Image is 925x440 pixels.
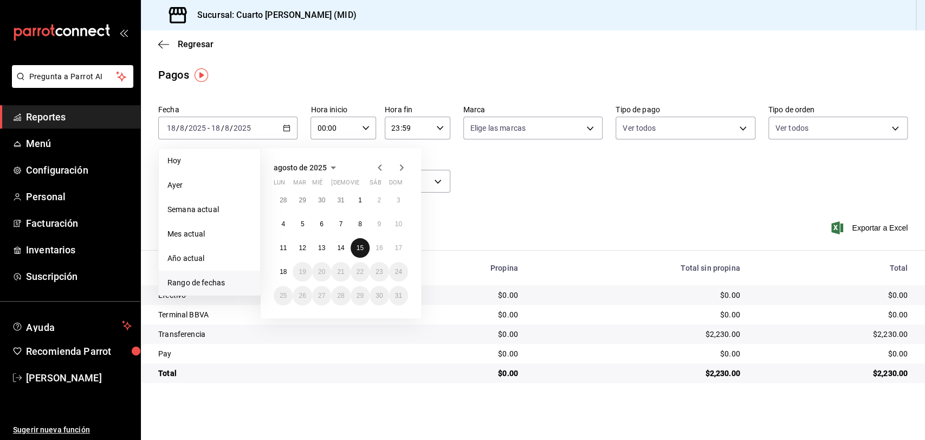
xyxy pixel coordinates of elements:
[377,196,381,204] abbr: 2 de agosto de 2025
[331,214,350,234] button: 7 de agosto de 2025
[470,123,526,133] span: Elige las marcas
[274,190,293,210] button: 28 de julio de 2025
[233,124,251,132] input: ----
[26,344,132,359] span: Recomienda Parrot
[158,106,297,113] label: Fecha
[337,244,344,252] abbr: 14 de agosto de 2025
[211,124,221,132] input: --
[389,286,408,305] button: 31 de agosto de 2025
[376,292,383,299] abbr: 30 de agosto de 2025
[311,106,376,113] label: Hora inicio
[274,286,293,305] button: 25 de agosto de 2025
[385,106,450,113] label: Hora fin
[758,264,908,272] div: Total
[758,329,908,340] div: $2,230.00
[167,204,251,215] span: Semana actual
[188,124,206,132] input: ----
[299,196,306,204] abbr: 29 de julio de 2025
[370,214,389,234] button: 9 de agosto de 2025
[26,189,132,204] span: Personal
[293,262,312,282] button: 19 de agosto de 2025
[29,71,117,82] span: Pregunta a Parrot AI
[331,238,350,258] button: 14 de agosto de 2025
[351,179,359,190] abbr: viernes
[230,124,233,132] span: /
[320,220,324,228] abbr: 6 de agosto de 2025
[274,238,293,258] button: 11 de agosto de 2025
[281,220,285,228] abbr: 4 de agosto de 2025
[758,368,908,379] div: $2,230.00
[299,292,306,299] abbr: 26 de agosto de 2025
[318,292,325,299] abbr: 27 de agosto de 2025
[158,67,189,83] div: Pagos
[389,238,408,258] button: 17 de agosto de 2025
[293,190,312,210] button: 29 de julio de 2025
[357,292,364,299] abbr: 29 de agosto de 2025
[377,220,381,228] abbr: 9 de agosto de 2025
[758,309,908,320] div: $0.00
[358,196,362,204] abbr: 1 de agosto de 2025
[8,79,133,90] a: Pregunta a Parrot AI
[167,253,251,264] span: Año actual
[224,124,230,132] input: --
[395,292,402,299] abbr: 31 de agosto de 2025
[26,110,132,124] span: Reportes
[13,424,132,436] span: Sugerir nueva función
[351,190,370,210] button: 1 de agosto de 2025
[208,124,210,132] span: -
[535,309,740,320] div: $0.00
[318,196,325,204] abbr: 30 de julio de 2025
[158,368,387,379] div: Total
[167,277,251,289] span: Rango de fechas
[370,190,389,210] button: 2 de agosto de 2025
[26,371,132,385] span: [PERSON_NAME]
[185,124,188,132] span: /
[274,163,327,172] span: agosto de 2025
[26,269,132,284] span: Suscripción
[357,244,364,252] abbr: 15 de agosto de 2025
[389,214,408,234] button: 10 de agosto de 2025
[12,65,133,88] button: Pregunta a Parrot AI
[376,268,383,276] abbr: 23 de agosto de 2025
[312,238,331,258] button: 13 de agosto de 2025
[351,286,370,305] button: 29 de agosto de 2025
[312,190,331,210] button: 30 de julio de 2025
[26,243,132,257] span: Inventarios
[331,262,350,282] button: 21 de agosto de 2025
[535,329,740,340] div: $2,230.00
[405,309,518,320] div: $0.00
[337,292,344,299] abbr: 28 de agosto de 2025
[280,244,287,252] abbr: 11 de agosto de 2025
[158,348,387,359] div: Pay
[26,163,132,177] span: Configuración
[176,124,179,132] span: /
[312,262,331,282] button: 20 de agosto de 2025
[158,39,214,49] button: Regresar
[280,196,287,204] abbr: 28 de julio de 2025
[405,264,518,272] div: Propina
[833,221,908,234] button: Exportar a Excel
[389,190,408,210] button: 3 de agosto de 2025
[337,196,344,204] abbr: 31 de julio de 2025
[195,68,208,82] button: Tooltip marker
[405,329,518,340] div: $0.00
[389,262,408,282] button: 24 de agosto de 2025
[318,244,325,252] abbr: 13 de agosto de 2025
[274,161,340,174] button: agosto de 2025
[758,348,908,359] div: $0.00
[395,244,402,252] abbr: 17 de agosto de 2025
[623,123,656,133] span: Ver todos
[357,268,364,276] abbr: 22 de agosto de 2025
[26,136,132,151] span: Menú
[158,309,387,320] div: Terminal BBVA
[405,290,518,301] div: $0.00
[167,180,251,191] span: Ayer
[221,124,224,132] span: /
[389,179,403,190] abbr: domingo
[293,286,312,305] button: 26 de agosto de 2025
[370,179,381,190] abbr: sábado
[535,290,740,301] div: $0.00
[312,214,331,234] button: 6 de agosto de 2025
[405,348,518,359] div: $0.00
